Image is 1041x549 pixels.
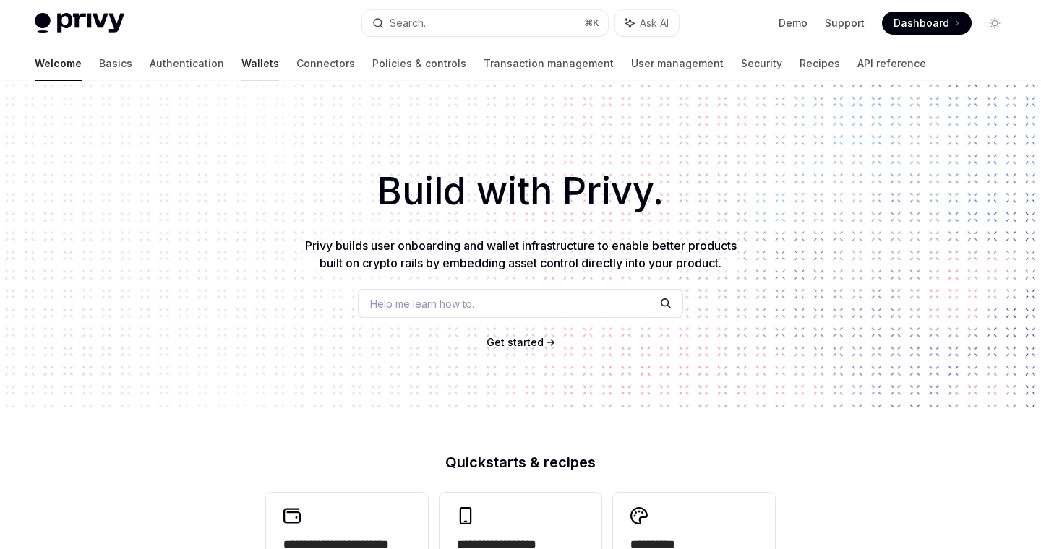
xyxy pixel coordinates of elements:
[983,12,1006,35] button: Toggle dark mode
[370,296,480,311] span: Help me learn how to…
[487,335,544,350] a: Get started
[857,46,926,81] a: API reference
[241,46,279,81] a: Wallets
[882,12,972,35] a: Dashboard
[35,13,124,33] img: light logo
[362,10,607,36] button: Search...⌘K
[741,46,782,81] a: Security
[390,14,430,32] div: Search...
[266,455,775,470] h2: Quickstarts & recipes
[779,16,807,30] a: Demo
[484,46,614,81] a: Transaction management
[150,46,224,81] a: Authentication
[487,336,544,348] span: Get started
[35,46,82,81] a: Welcome
[584,17,599,29] span: ⌘ K
[631,46,724,81] a: User management
[372,46,466,81] a: Policies & controls
[640,16,669,30] span: Ask AI
[305,238,737,270] span: Privy builds user onboarding and wallet infrastructure to enable better products built on crypto ...
[615,10,679,36] button: Ask AI
[825,16,865,30] a: Support
[99,46,132,81] a: Basics
[894,16,949,30] span: Dashboard
[800,46,840,81] a: Recipes
[296,46,355,81] a: Connectors
[23,163,1018,220] h1: Build with Privy.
